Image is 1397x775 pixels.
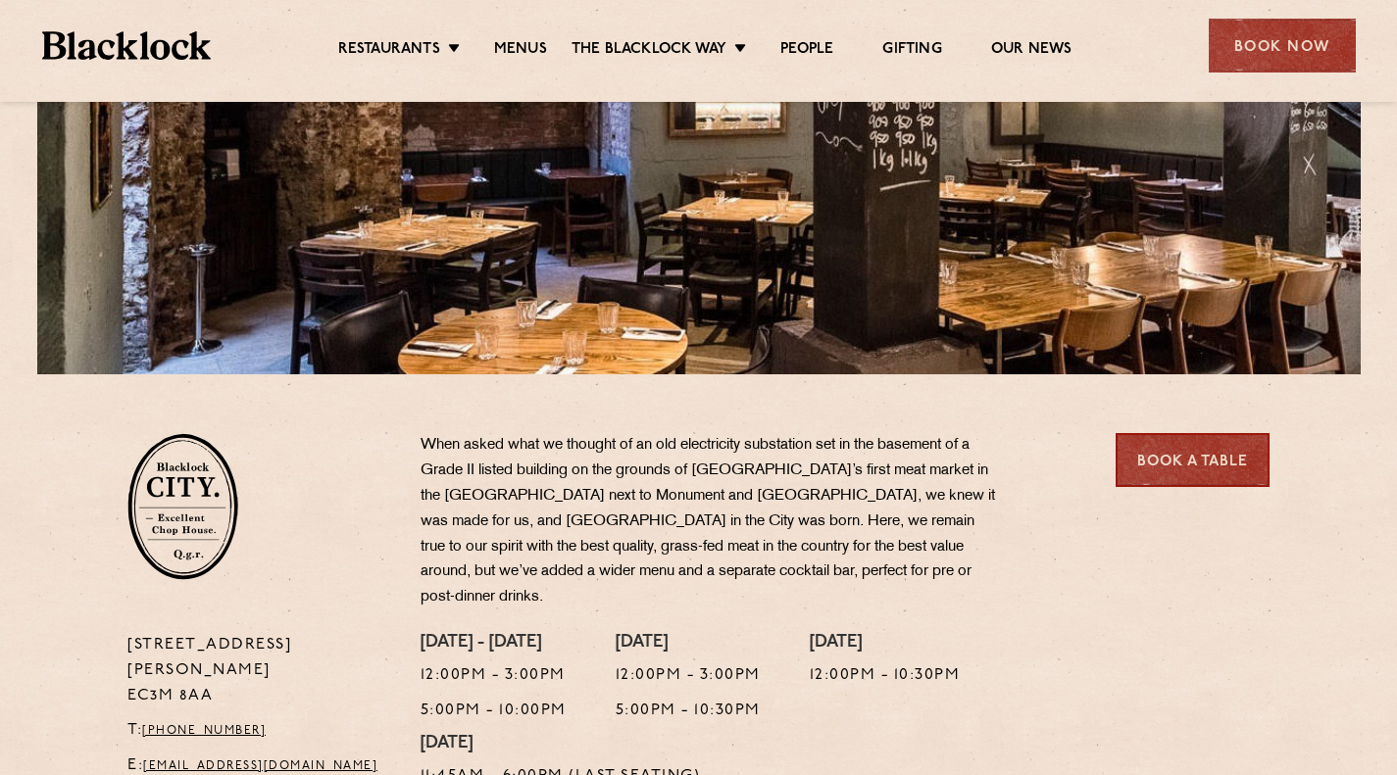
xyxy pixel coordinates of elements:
a: [PHONE_NUMBER] [142,725,266,737]
h4: [DATE] [810,633,961,654]
a: People [780,40,833,62]
p: 12:00pm - 3:00pm [616,663,761,689]
img: BL_Textured_Logo-footer-cropped.svg [42,31,212,60]
p: 12:00pm - 3:00pm [421,663,567,689]
div: Book Now [1209,19,1356,73]
p: [STREET_ADDRESS][PERSON_NAME] EC3M 8AA [127,633,391,709]
a: Gifting [882,40,941,62]
a: [EMAIL_ADDRESS][DOMAIN_NAME] [143,760,377,772]
a: Restaurants [338,40,440,62]
h4: [DATE] [616,633,761,654]
p: 12:00pm - 10:30pm [810,663,961,689]
img: City-stamp-default.svg [127,433,238,580]
h4: [DATE] - [DATE] [421,633,567,654]
a: Book a Table [1116,433,1270,487]
p: 5:00pm - 10:00pm [421,699,567,724]
a: Our News [991,40,1073,62]
p: 5:00pm - 10:30pm [616,699,761,724]
p: T: [127,718,391,744]
a: The Blacklock Way [572,40,726,62]
p: When asked what we thought of an old electricity substation set in the basement of a Grade II lis... [421,433,999,610]
a: Menus [494,40,547,62]
h4: [DATE] [421,734,701,755]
